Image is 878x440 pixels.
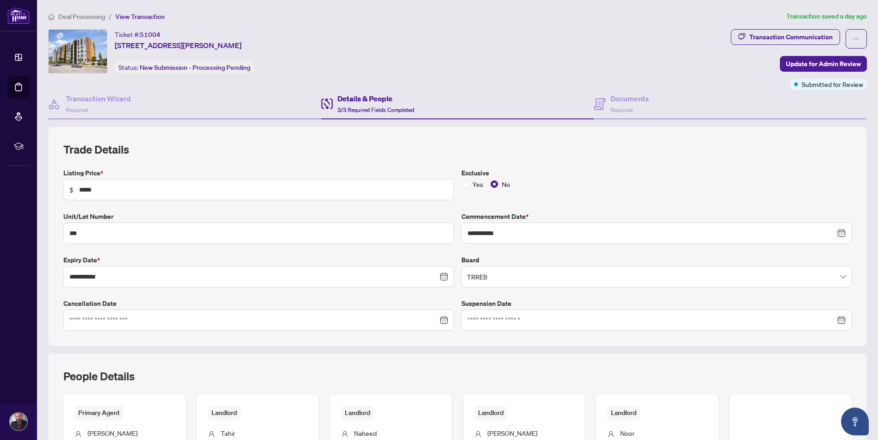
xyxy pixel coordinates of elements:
[58,12,105,21] span: Deal Processing
[610,106,633,113] span: Required
[337,106,414,113] span: 3/3 Required Fields Completed
[341,406,374,420] span: Landlord
[749,30,833,44] div: Transaction Communication
[87,429,137,437] span: [PERSON_NAME]
[610,93,649,104] h4: Documents
[140,63,250,72] span: New Submission - Processing Pending
[607,406,640,420] span: Landlord
[487,429,537,437] span: [PERSON_NAME]
[7,7,30,24] img: logo
[63,298,454,309] label: Cancellation Date
[469,179,487,189] span: Yes
[221,429,235,437] span: Tahir
[853,36,859,42] span: ellipsis
[49,30,107,73] img: IMG-S12371064_1.jpg
[461,211,852,222] label: Commencement Date
[802,79,863,89] span: Submitted for Review
[48,13,55,20] span: home
[841,408,869,435] button: Open asap
[337,93,414,104] h4: Details & People
[461,168,852,178] label: Exclusive
[75,406,124,420] span: Primary Agent
[467,268,847,285] span: TRREB
[731,29,840,45] button: Transaction Communication
[115,61,254,74] div: Status:
[115,29,161,40] div: Ticket #:
[474,406,507,420] span: Landlord
[109,11,112,22] li: /
[66,106,88,113] span: Required
[66,93,131,104] h4: Transaction Wizard
[461,255,852,265] label: Board
[620,429,635,437] span: Noor
[69,185,74,195] span: $
[354,429,377,437] span: Naheed
[140,31,161,39] span: 51004
[63,142,852,157] h2: Trade Details
[63,211,454,222] label: Unit/Lot Number
[780,56,867,72] button: Update for Admin Review
[786,56,861,71] span: Update for Admin Review
[10,413,27,430] img: Profile Icon
[208,406,241,420] span: Landlord
[115,40,242,51] span: [STREET_ADDRESS][PERSON_NAME]
[786,11,867,22] article: Transaction saved a day ago
[63,255,454,265] label: Expiry Date
[461,298,852,309] label: Suspension Date
[63,369,135,384] h2: People Details
[63,168,454,178] label: Listing Price
[498,179,514,189] span: No
[115,12,165,21] span: View Transaction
